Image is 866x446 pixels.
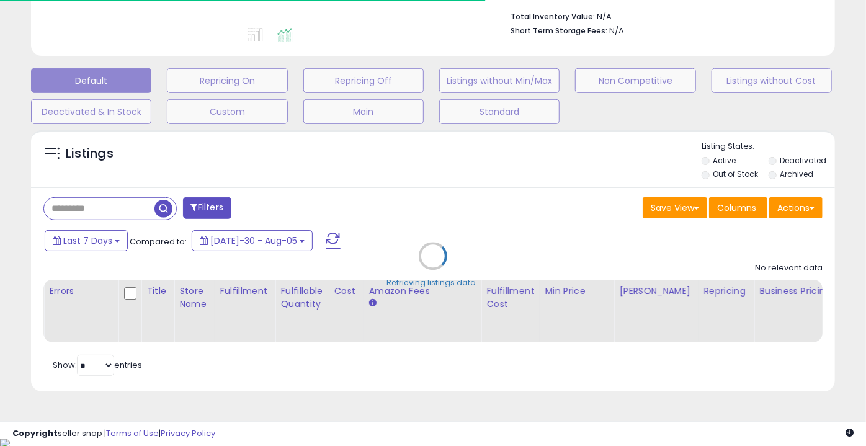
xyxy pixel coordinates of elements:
button: Listings without Cost [712,68,832,93]
button: Deactivated & In Stock [31,99,151,124]
a: Privacy Policy [161,427,215,439]
button: Non Competitive [575,68,695,93]
button: Repricing On [167,68,287,93]
b: Short Term Storage Fees: [511,25,607,36]
strong: Copyright [12,427,58,439]
span: N/A [609,25,624,37]
div: Retrieving listings data.. [386,278,480,289]
a: Terms of Use [106,427,159,439]
button: Standard [439,99,560,124]
div: seller snap | | [12,428,215,440]
button: Default [31,68,151,93]
b: Total Inventory Value: [511,11,595,22]
li: N/A [511,8,813,23]
button: Custom [167,99,287,124]
button: Listings without Min/Max [439,68,560,93]
button: Main [303,99,424,124]
button: Repricing Off [303,68,424,93]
